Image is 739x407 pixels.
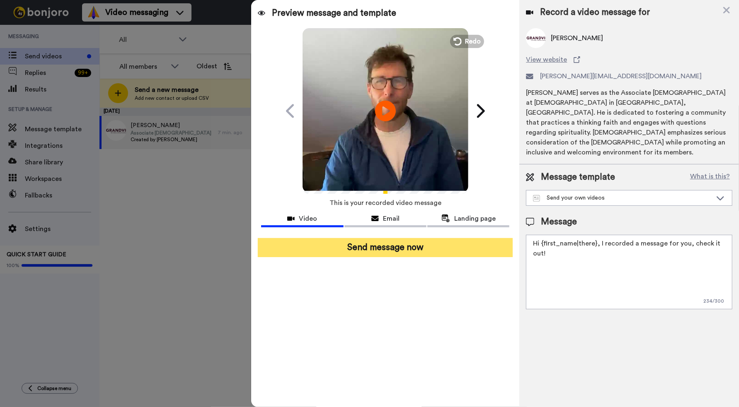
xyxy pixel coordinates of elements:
span: Message [541,216,577,228]
button: Send message now [258,238,513,257]
span: This is your recorded video message [330,194,441,212]
button: What is this? [688,171,732,183]
span: [PERSON_NAME][EMAIL_ADDRESS][DOMAIN_NAME] [540,71,702,81]
span: Email [383,214,400,224]
span: View website [526,55,567,65]
span: Landing page [454,214,496,224]
div: [PERSON_NAME] serves as the Associate [DEMOGRAPHIC_DATA] at [DEMOGRAPHIC_DATA] in [GEOGRAPHIC_DAT... [526,88,732,157]
div: Send your own videos [533,194,712,202]
span: Message template [541,171,615,183]
span: Video [299,214,317,224]
a: View website [526,55,732,65]
textarea: Hi {first_name|there}, I recorded a message for you, check it out! [526,235,732,309]
img: Message-temps.svg [533,195,540,202]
